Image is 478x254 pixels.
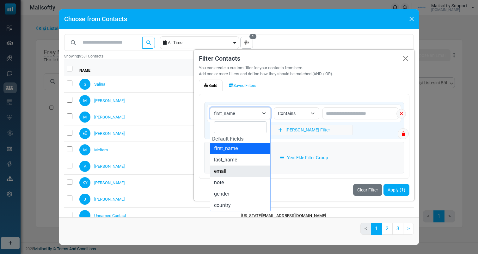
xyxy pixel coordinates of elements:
div: All Time [168,37,232,49]
h5: Choose from Contacts [64,14,127,24]
a: [PERSON_NAME] [94,163,125,170]
button: Apply (1) [383,184,409,196]
span: EÜ [79,128,90,139]
a: Yeni Ekle Filter Group [204,142,404,173]
li: note [210,177,270,188]
li: country [210,200,270,211]
div: You can create a custom filter for your contacts from here. [199,65,409,71]
a: [PERSON_NAME] [94,130,125,137]
span: A [79,161,90,172]
span: Contains [274,107,319,119]
li: first_name [210,143,270,154]
span: M [79,144,90,155]
button: Build [199,80,223,92]
a: 1 [371,223,382,235]
span: 1 [249,34,256,39]
a: [PERSON_NAME] [94,114,125,120]
a: 2 [382,223,393,235]
a: [PERSON_NAME] Filter [256,125,353,135]
nav: Pages [360,223,414,240]
strong: Default Fields [210,134,245,144]
a: [PERSON_NAME] [94,196,125,203]
a: Next [403,223,414,235]
span: S [79,79,90,90]
th: NAME [77,59,239,76]
span: J [79,194,90,205]
li: email [210,166,270,177]
li: gender [210,188,270,200]
a: Salina [94,81,105,88]
td: [US_STATE][EMAIL_ADDRESS][DOMAIN_NAME] [239,208,414,224]
button: Saved Filters [224,80,262,92]
span: 9531 [79,54,88,58]
span: M [79,95,90,106]
input: Search [214,121,267,133]
a: Clear Filter [353,184,382,196]
button: 1 [240,37,253,49]
a: 3 [392,223,403,235]
a: Unnamed Contact [94,213,126,219]
a: [PERSON_NAME] [94,98,125,104]
li: last_name [210,154,270,166]
h5: Filter Contacts [199,55,409,62]
span: KY [79,177,90,188]
div: Add one or more filters and define how they should be matched (AND / OR). [199,71,333,77]
a: Meltem [94,147,108,153]
a: [PERSON_NAME] [94,180,125,186]
span: first_name [214,110,259,117]
span: first_name [210,107,271,119]
span: M [79,112,90,123]
div: Showing Contacts [64,53,414,59]
span: Contains [278,110,308,117]
button: Close [407,14,416,24]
